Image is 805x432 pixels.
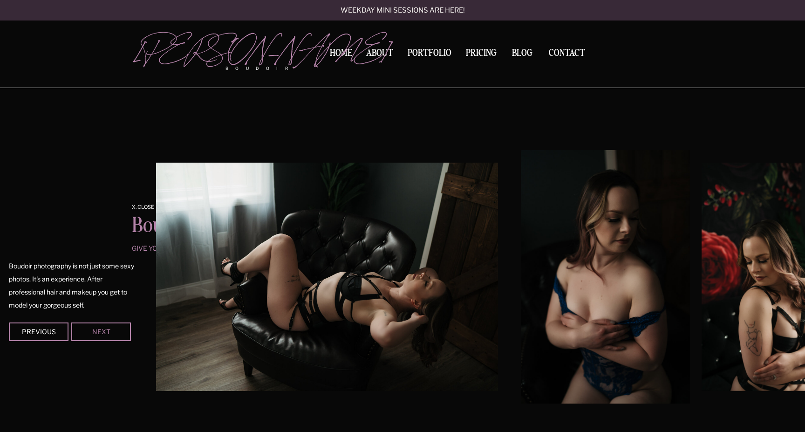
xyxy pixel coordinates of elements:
p: Boudoir photography is not just some sexy photos. It's an experience. After professional hair and... [9,260,134,312]
p: give yourself the gift of self love [132,245,267,251]
a: BLOG [508,48,537,57]
p: Boudoir [132,215,270,238]
p: boudoir [225,65,303,72]
a: Pricing [463,48,499,61]
a: Weekday mini sessions are here! [315,7,490,15]
a: embrace You [325,27,481,41]
a: view gallery [327,44,478,52]
img: A woman in blue lace lingerie sits in a studio as her straps come off her shoulders in a luxury s... [521,150,690,404]
div: Next [73,329,129,334]
a: Portfolio [404,48,455,61]
div: Previous [11,329,67,334]
a: x. Close [132,205,175,210]
img: A woman in black strap lingerie leans back over the arm of a leather black chair [156,163,498,391]
a: Contact [545,48,589,58]
a: [PERSON_NAME] [136,33,303,61]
